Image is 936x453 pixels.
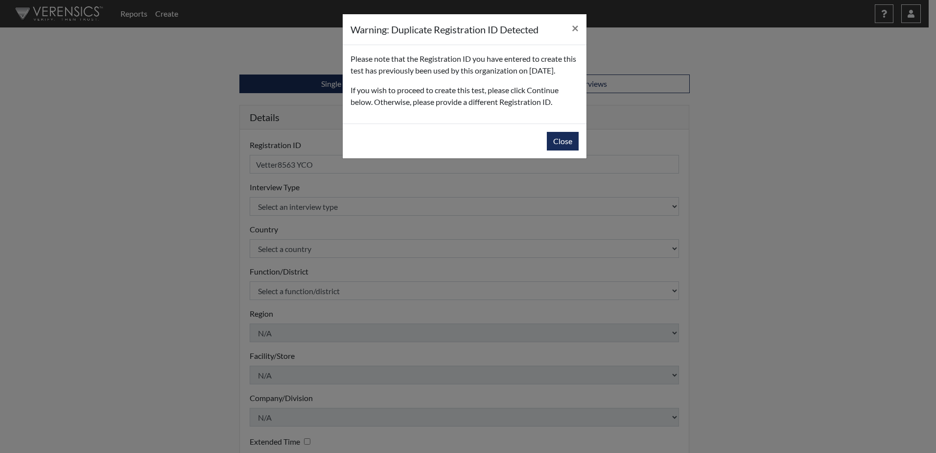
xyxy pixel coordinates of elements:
span: × [572,21,579,35]
p: If you wish to proceed to create this test, please click Continue below. Otherwise, please provid... [351,84,579,108]
p: Please note that the Registration ID you have entered to create this test has previously been use... [351,53,579,76]
button: Close [564,14,586,42]
button: Close [547,132,579,151]
h5: Warning: Duplicate Registration ID Detected [351,22,538,37]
